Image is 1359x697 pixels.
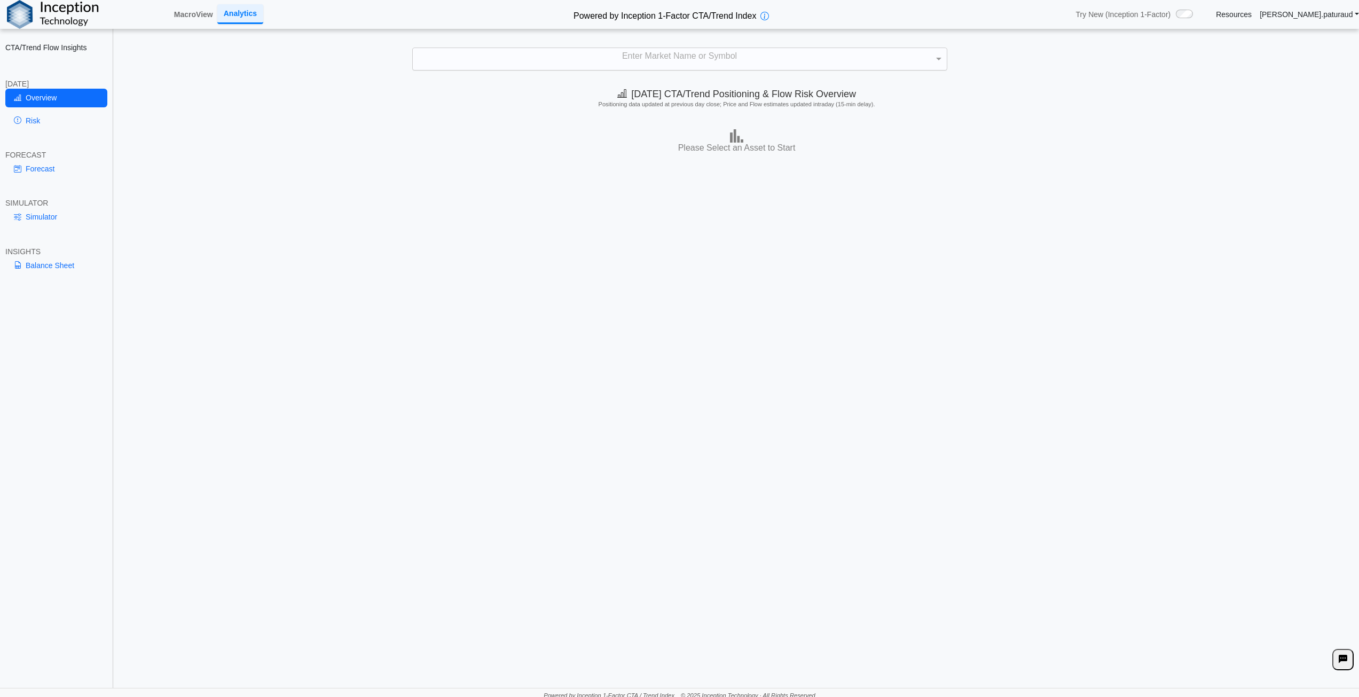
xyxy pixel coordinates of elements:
[5,208,107,226] a: Simulator
[170,5,217,24] a: MacroView
[5,160,107,178] a: Forecast
[5,150,107,160] div: FORECAST
[5,256,107,275] a: Balance Sheet
[1216,10,1252,19] a: Resources
[5,198,107,208] div: SIMULATOR
[5,79,107,89] div: [DATE]
[5,89,107,107] a: Overview
[5,43,107,52] h2: CTA/Trend Flow Insights
[1260,10,1359,19] a: [PERSON_NAME].paturaud
[569,6,760,22] h2: Powered by Inception 1-Factor CTA/Trend Index
[5,112,107,130] a: Risk
[117,143,1356,154] h3: Please Select an Asset to Start
[121,101,1353,108] h5: Positioning data updated at previous day close; Price and Flow estimates updated intraday (15-min...
[5,247,107,256] div: INSIGHTS
[1076,10,1171,19] span: Try New (Inception 1-Factor)
[217,4,263,24] a: Analytics
[730,129,743,143] img: bar-chart.png
[413,48,947,71] div: Enter Market Name or Symbol
[617,89,856,99] span: [DATE] CTA/Trend Positioning & Flow Risk Overview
